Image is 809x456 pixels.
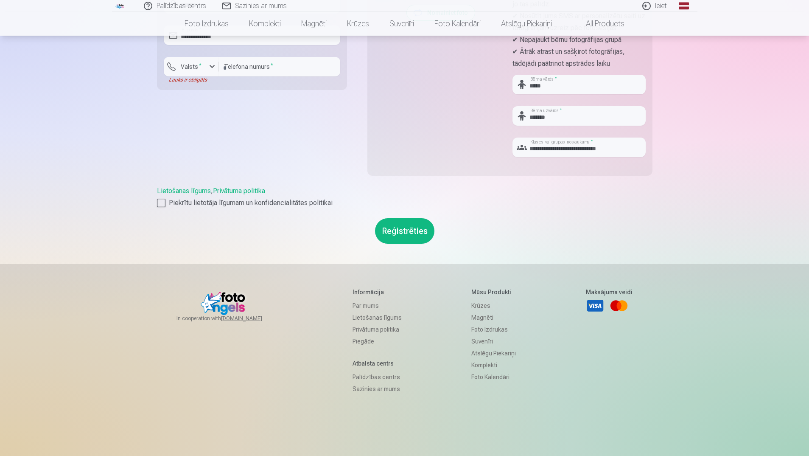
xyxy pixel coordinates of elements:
[512,34,646,46] p: ✔ Nepajaukt bērnu fotogrāfijas grupā
[353,324,402,335] a: Privātuma politika
[213,187,265,195] a: Privātuma politika
[379,12,424,36] a: Suvenīri
[471,335,516,347] a: Suvenīri
[115,3,125,8] img: /fa1
[471,359,516,371] a: Komplekti
[221,315,283,322] a: [DOMAIN_NAME]
[291,12,337,36] a: Magnēti
[157,186,652,208] div: ,
[353,288,402,296] h5: Informācija
[174,12,239,36] a: Foto izdrukas
[157,198,652,208] label: Piekrītu lietotāja līgumam un konfidencialitātes politikai
[177,62,205,71] label: Valsts
[239,12,291,36] a: Komplekti
[512,46,646,70] p: ✔ Ātrāk atrast un sašķirot fotogrāfijas, tādējādi paātrinot apstrādes laiku
[353,335,402,347] a: Piegāde
[353,300,402,312] a: Par mums
[610,296,628,315] a: Mastercard
[471,324,516,335] a: Foto izdrukas
[375,218,434,244] button: Reģistrēties
[586,288,633,296] h5: Maksājuma veidi
[471,371,516,383] a: Foto kalendāri
[471,288,516,296] h5: Mūsu produkti
[471,347,516,359] a: Atslēgu piekariņi
[353,359,402,368] h5: Atbalsta centrs
[586,296,605,315] a: Visa
[471,300,516,312] a: Krūzes
[164,76,219,83] div: Lauks ir obligāts
[424,12,491,36] a: Foto kalendāri
[337,12,379,36] a: Krūzes
[353,312,402,324] a: Lietošanas līgums
[157,187,211,195] a: Lietošanas līgums
[176,315,283,322] span: In cooperation with
[491,12,562,36] a: Atslēgu piekariņi
[353,371,402,383] a: Palīdzības centrs
[471,312,516,324] a: Magnēti
[164,57,219,76] button: Valsts*
[562,12,635,36] a: All products
[353,383,402,395] a: Sazinies ar mums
